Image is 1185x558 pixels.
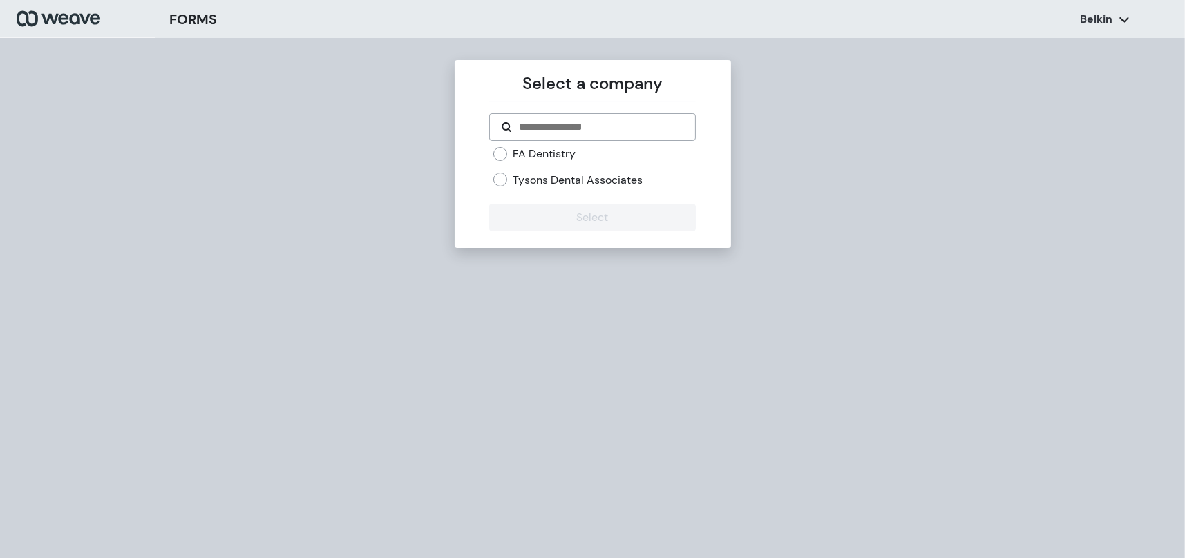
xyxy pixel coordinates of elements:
button: Select [489,204,696,231]
h3: FORMS [169,9,217,30]
label: FA Dentistry [513,146,576,162]
input: Search [518,119,684,135]
p: Select a company [489,71,696,96]
label: Tysons Dental Associates [513,173,643,188]
p: Belkin [1081,12,1113,27]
